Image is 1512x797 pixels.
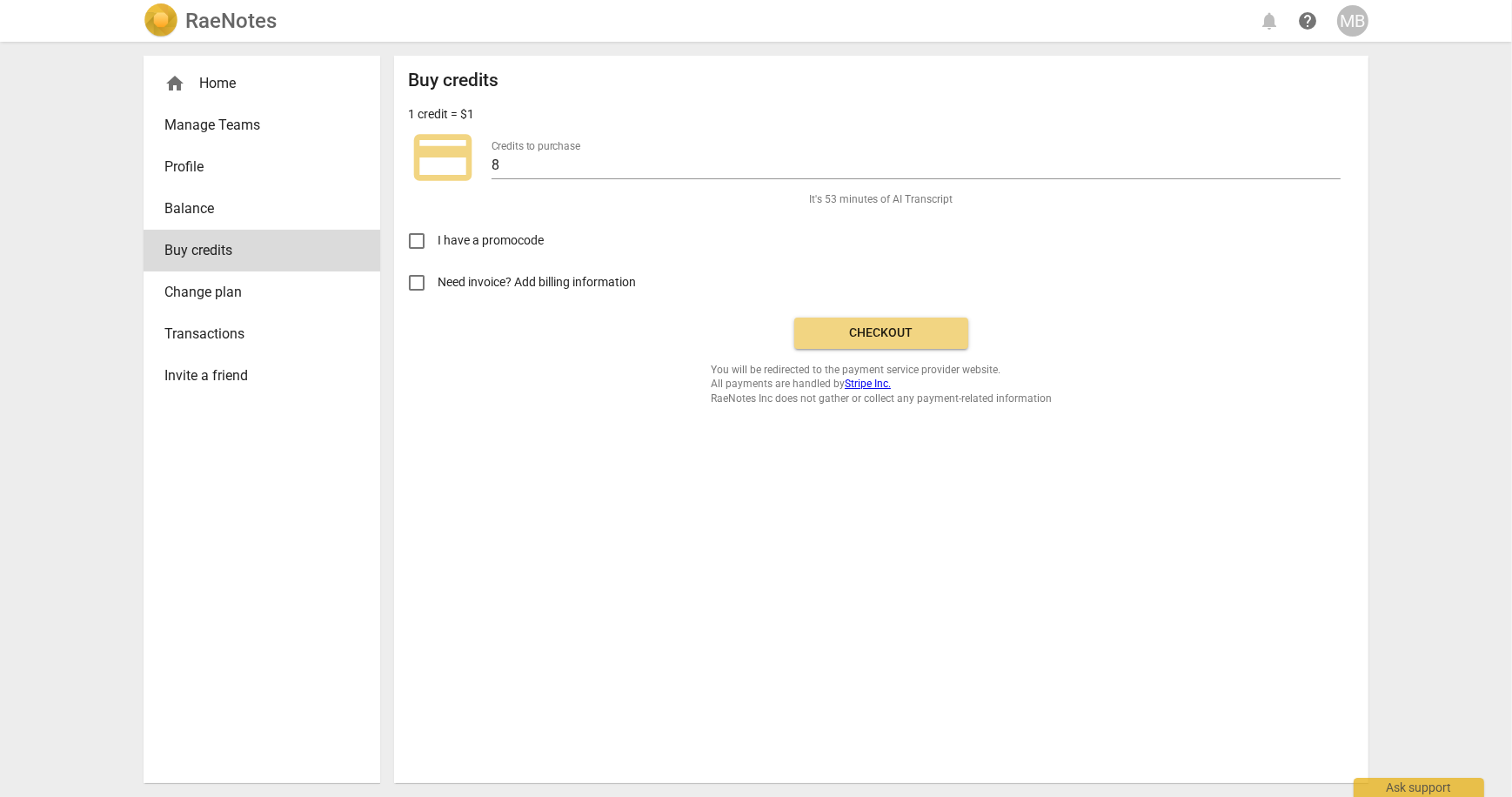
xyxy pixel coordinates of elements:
span: Checkout [808,325,954,342]
a: Help [1292,5,1323,37]
a: Buy credits [144,230,380,271]
span: Manage Teams [164,115,345,136]
div: Ask support [1354,778,1484,797]
label: Credits to purchase [492,141,580,151]
a: Manage Teams [144,104,380,146]
span: Change plan [164,282,345,303]
span: Need invoice? Add billing information [438,273,639,291]
span: Profile [164,157,345,177]
span: Transactions [164,324,345,345]
a: LogoRaeNotes [144,3,277,38]
img: Logo [144,3,178,38]
button: MB [1337,5,1368,37]
span: It's 53 minutes of AI Transcript [810,192,953,207]
a: Invite a friend [144,355,380,397]
p: 1 credit = $1 [408,105,474,124]
a: Transactions [144,313,380,355]
span: Balance [164,198,345,219]
a: Balance [144,188,380,230]
div: Home [164,73,345,94]
span: You will be redirected to the payment service provider website. All payments are handled by RaeNo... [711,363,1052,406]
span: Invite a friend [164,365,345,386]
a: Profile [144,146,380,188]
span: credit_card [408,123,478,192]
span: I have a promocode [438,231,544,250]
h2: RaeNotes [185,9,277,33]
a: Change plan [144,271,380,313]
div: Home [144,63,380,104]
span: Buy credits [164,240,345,261]
span: home [164,73,185,94]
a: Stripe Inc. [845,378,891,390]
button: Checkout [794,318,968,349]
span: help [1297,10,1318,31]
h2: Buy credits [408,70,498,91]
